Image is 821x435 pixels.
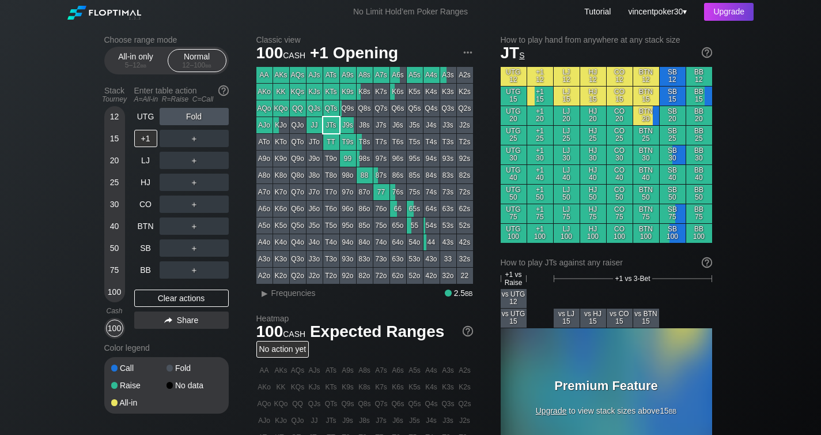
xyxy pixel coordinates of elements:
[141,61,147,69] span: bb
[686,165,712,184] div: BB 40
[340,84,356,100] div: K9s
[307,67,323,83] div: AJs
[457,234,473,250] div: 42s
[307,268,323,284] div: J2o
[167,381,222,389] div: No data
[256,84,273,100] div: AKo
[527,87,553,106] div: +1 15
[323,67,339,83] div: ATs
[160,130,229,147] div: ＋
[686,204,712,223] div: BB 75
[256,134,273,150] div: ATo
[440,184,456,200] div: 73s
[290,251,306,267] div: Q3o
[373,84,389,100] div: K7s
[307,151,323,167] div: J9o
[527,224,553,243] div: +1 100
[290,268,306,284] div: Q2o
[290,117,306,133] div: QJo
[106,217,123,235] div: 40
[407,234,423,250] div: 54o
[323,100,339,117] div: QTs
[701,256,713,269] img: help.32db89a4.svg
[357,100,373,117] div: Q8s
[290,184,306,200] div: Q7o
[554,126,580,145] div: LJ 25
[134,217,157,235] div: BTN
[423,100,440,117] div: Q4s
[660,204,686,223] div: SB 75
[290,134,306,150] div: QTo
[686,145,712,164] div: BB 30
[440,201,456,217] div: 63s
[134,196,157,213] div: CO
[501,224,527,243] div: UTG 100
[554,204,580,223] div: LJ 75
[357,201,373,217] div: 86o
[112,61,160,69] div: 5 – 12
[554,67,580,86] div: LJ 12
[686,126,712,145] div: BB 25
[111,399,167,407] div: All-in
[686,224,712,243] div: BB 100
[660,126,686,145] div: SB 25
[501,87,527,106] div: UTG 15
[106,239,123,257] div: 50
[580,87,606,106] div: HJ 15
[686,185,712,204] div: BB 50
[457,184,473,200] div: 72s
[109,50,162,72] div: All-in only
[323,268,339,284] div: T2o
[323,234,339,250] div: T4o
[407,100,423,117] div: Q5s
[686,106,712,125] div: BB 20
[501,106,527,125] div: UTG 20
[357,167,373,183] div: 88
[407,151,423,167] div: 95s
[554,145,580,164] div: LJ 30
[173,61,221,69] div: 12 – 100
[390,268,406,284] div: 62o
[423,134,440,150] div: T4s
[273,268,289,284] div: K2o
[461,325,474,337] img: help.32db89a4.svg
[440,234,456,250] div: 43s
[256,251,273,267] div: A3o
[336,7,485,19] div: No Limit Hold’em Poker Ranges
[308,44,400,63] span: +1 Opening
[357,184,373,200] div: 87o
[340,100,356,117] div: Q9s
[457,217,473,234] div: 52s
[686,67,712,86] div: BB 12
[357,151,373,167] div: 98s
[256,167,273,183] div: A8o
[256,201,273,217] div: A6o
[457,251,473,267] div: 32s
[357,234,373,250] div: 84o
[423,184,440,200] div: 74s
[256,151,273,167] div: A9o
[357,134,373,150] div: T8s
[407,67,423,83] div: A5s
[100,81,130,108] div: Stack
[390,234,406,250] div: 64o
[307,251,323,267] div: J3o
[554,224,580,243] div: LJ 100
[607,224,633,243] div: CO 100
[633,185,659,204] div: BTN 50
[580,165,606,184] div: HJ 40
[407,268,423,284] div: 52o
[501,204,527,223] div: UTG 75
[357,268,373,284] div: 82o
[580,204,606,223] div: HJ 75
[423,151,440,167] div: 94s
[256,117,273,133] div: AJo
[357,251,373,267] div: 83o
[628,7,683,16] span: vincentpoker30
[407,201,423,217] div: 65s
[67,6,141,20] img: Floptimal logo
[323,201,339,217] div: T6o
[390,67,406,83] div: A6s
[340,201,356,217] div: 96o
[134,108,157,125] div: UTG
